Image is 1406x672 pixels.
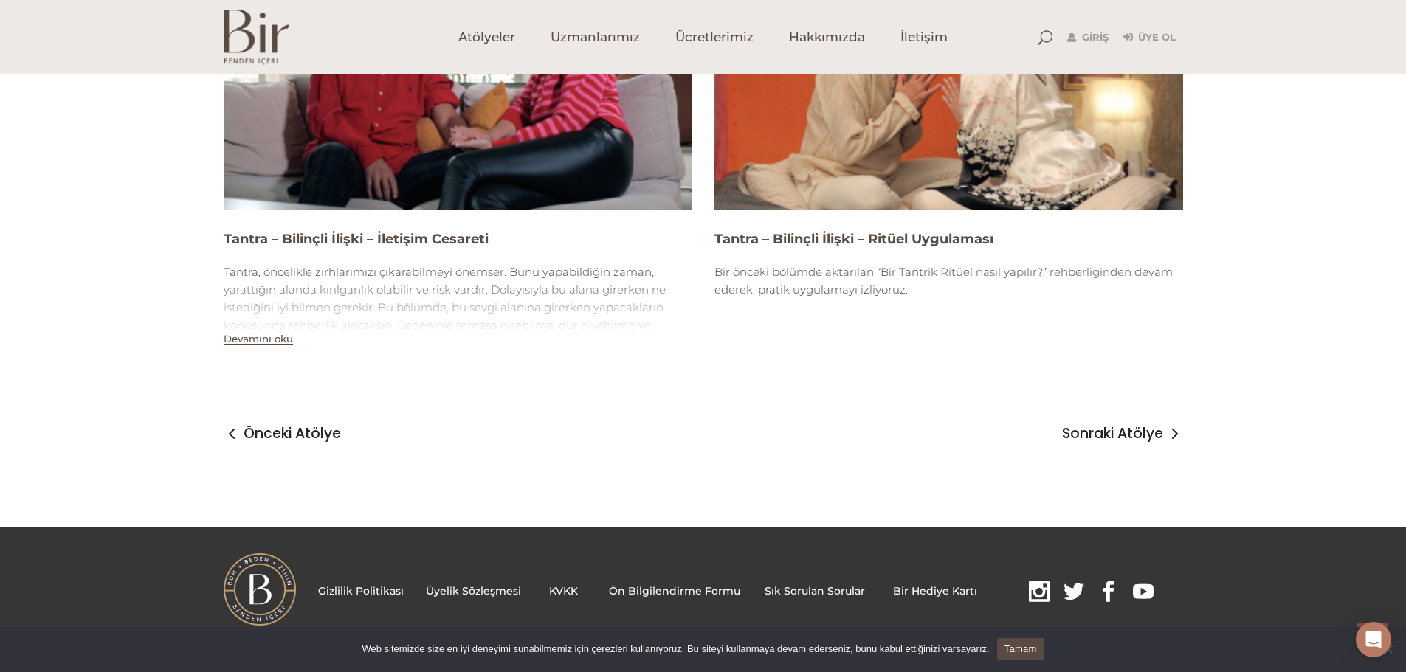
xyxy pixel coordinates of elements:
a: Önceki Atölye [224,425,341,443]
a: Üye Ol [1123,29,1176,46]
span: Web sitemizde size en iyi deneyimi sunabilmemiz için çerezleri kullanıyoruz. Bu siteyi kullanmaya... [362,642,989,657]
span: İletişim [900,29,948,46]
a: KVKK [549,584,578,597]
a: Ön Bilgilendirme Formu [609,584,740,597]
div: Bir önceki bölümde aktarılan “Bir Tantrik Ritüel nasıl yapılır?” rehberliğinden devam ederek, pra... [714,263,1183,299]
div: Tantra, öncelikle zırhlarımızı çıkarabilmeyi önemser. Bunu yapabildiğin zaman, yarattığın alanda ... [224,263,692,352]
a: Sık Sorulan Sorular [765,584,865,597]
div: Open Intercom Messenger [1356,622,1391,657]
img: BI%CC%87R-LOGO.png [224,553,296,626]
span: Uzmanlarımız [551,29,640,46]
span: Ücretlerimiz [675,29,754,46]
span: Hakkımızda [789,29,865,46]
p: . [318,581,1165,603]
a: Tamam [997,638,1044,660]
h4: Tantra – Bilinçli İlişki – İletişim Cesareti [224,230,692,249]
span: Önceki Atölye [244,425,341,443]
a: Bir Hediye Kartı [893,584,977,597]
span: Sonraki Atölye [1062,425,1163,443]
a: Gizlilik Politikası [318,584,404,597]
span: Atölyeler [458,29,515,46]
a: Üyelik Sözleşmesi [426,584,521,597]
a: Giriş [1067,29,1109,46]
h4: Tantra – Bilinçli İlişki – Ritüel Uygulaması [714,230,1183,249]
a: Sonraki Atölye [1062,425,1183,443]
button: Devamını oku [224,333,293,345]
